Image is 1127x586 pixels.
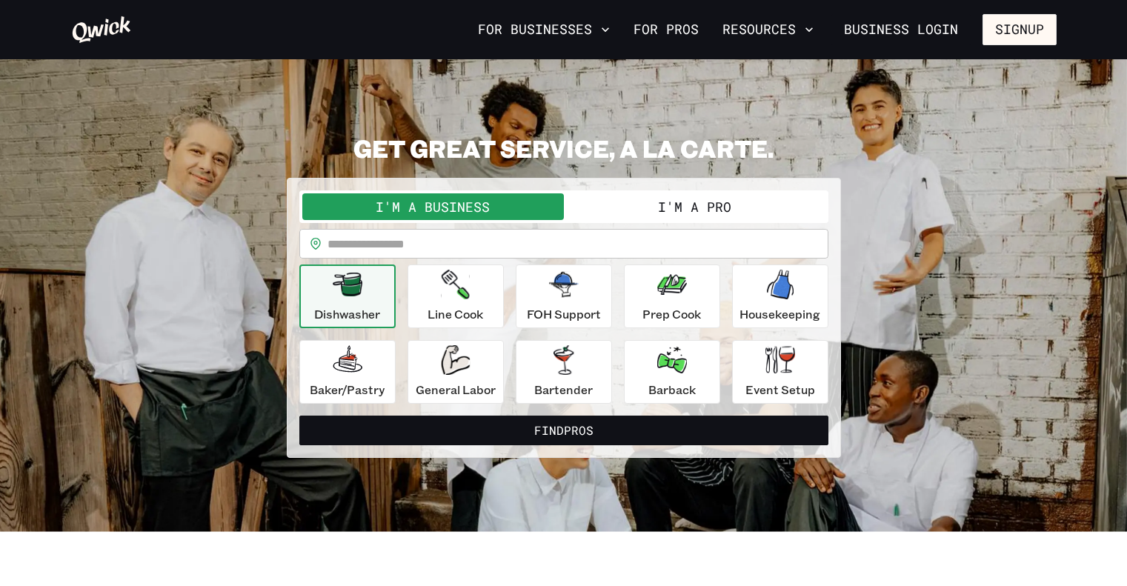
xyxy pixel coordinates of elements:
[745,381,815,399] p: Event Setup
[516,264,612,328] button: FOH Support
[648,381,696,399] p: Barback
[299,340,396,404] button: Baker/Pastry
[831,14,971,45] a: Business Login
[628,17,705,42] a: For Pros
[642,305,701,323] p: Prep Cook
[310,381,385,399] p: Baker/Pastry
[299,416,828,445] button: FindPros
[428,305,483,323] p: Line Cook
[314,305,380,323] p: Dishwasher
[516,340,612,404] button: Bartender
[408,264,504,328] button: Line Cook
[717,17,820,42] button: Resources
[527,305,601,323] p: FOH Support
[624,340,720,404] button: Barback
[564,193,825,220] button: I'm a Pro
[983,14,1057,45] button: Signup
[624,264,720,328] button: Prep Cook
[732,340,828,404] button: Event Setup
[732,264,828,328] button: Housekeeping
[302,193,564,220] button: I'm a Business
[416,381,496,399] p: General Labor
[739,305,820,323] p: Housekeeping
[472,17,616,42] button: For Businesses
[299,264,396,328] button: Dishwasher
[534,381,593,399] p: Bartender
[287,133,841,163] h2: GET GREAT SERVICE, A LA CARTE.
[408,340,504,404] button: General Labor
